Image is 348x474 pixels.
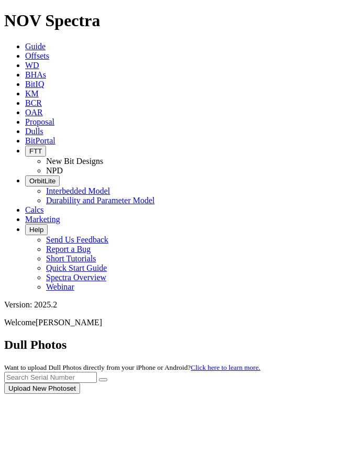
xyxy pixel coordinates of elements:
a: Spectra Overview [46,273,106,282]
a: Guide [25,42,46,51]
a: Calcs [25,205,44,214]
input: Search Serial Number [4,372,97,383]
span: [PERSON_NAME] [36,318,102,327]
p: Welcome [4,318,344,327]
a: Click here to learn more. [191,363,261,371]
small: Want to upload Dull Photos directly from your iPhone or Android? [4,363,260,371]
button: OrbitLite [25,175,60,186]
a: KM [25,89,39,98]
a: NPD [46,166,63,175]
a: Report a Bug [46,245,91,253]
a: WD [25,61,39,70]
a: BitIQ [25,80,44,89]
h2: Dull Photos [4,338,344,352]
span: OrbitLite [29,177,55,185]
a: Send Us Feedback [46,235,108,244]
a: Durability and Parameter Model [46,196,155,205]
a: New Bit Designs [46,157,103,166]
a: BitPortal [25,136,55,145]
a: BCR [25,98,42,107]
a: Marketing [25,215,60,224]
a: OAR [25,108,43,117]
button: Help [25,224,48,235]
div: Version: 2025.2 [4,300,344,310]
button: FTT [25,146,46,157]
a: Interbedded Model [46,186,110,195]
a: BHAs [25,70,46,79]
h1: NOV Spectra [4,11,344,30]
a: Dulls [25,127,43,136]
a: Short Tutorials [46,254,96,263]
span: Help [29,226,43,234]
a: Quick Start Guide [46,263,107,272]
a: Proposal [25,117,54,126]
a: Offsets [25,51,49,60]
button: Upload New Photoset [4,383,80,394]
a: Webinar [46,282,74,291]
span: FTT [29,147,42,155]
